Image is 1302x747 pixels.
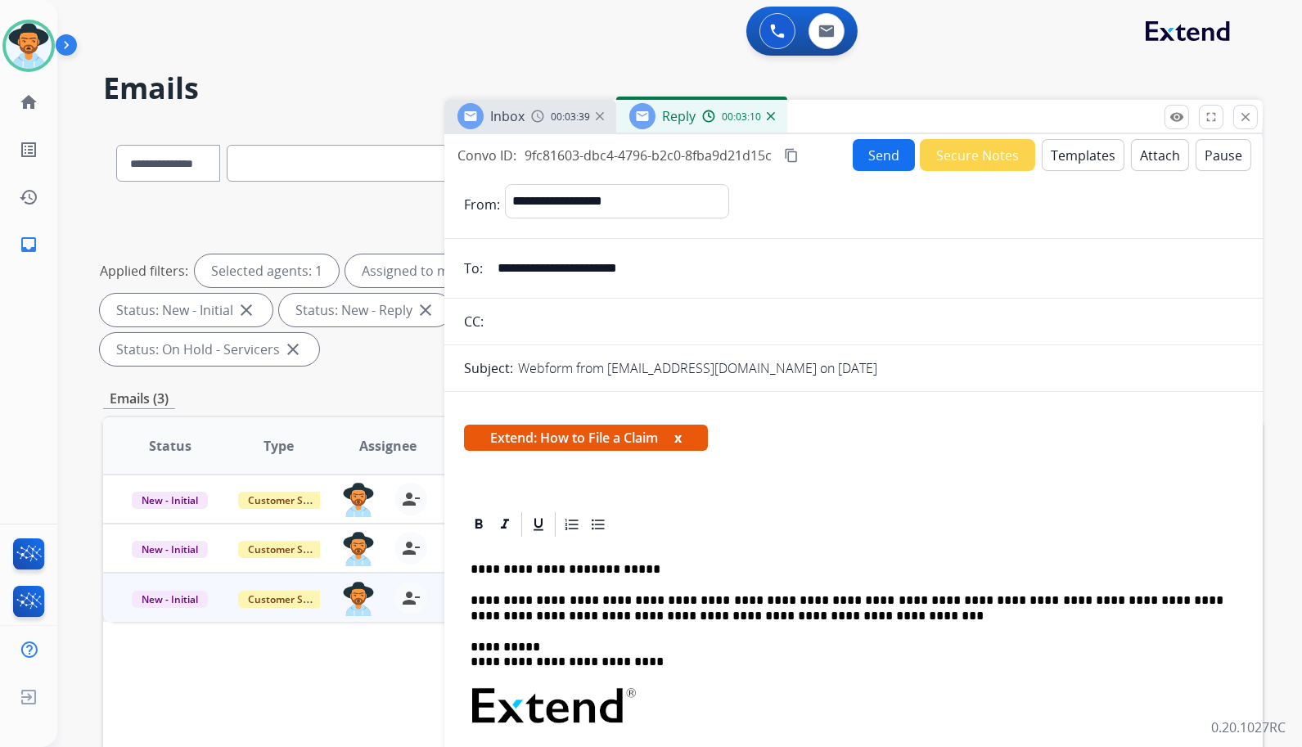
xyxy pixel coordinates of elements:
[195,254,339,287] div: Selected agents: 1
[526,512,551,537] div: Underline
[457,146,516,165] p: Convo ID:
[662,107,696,125] span: Reply
[853,139,915,171] button: Send
[237,300,256,320] mat-icon: close
[464,358,513,378] p: Subject:
[1196,139,1251,171] button: Pause
[103,389,175,409] p: Emails (3)
[279,294,452,326] div: Status: New - Reply
[464,259,483,278] p: To:
[401,489,421,509] mat-icon: person_remove
[1211,718,1286,737] p: 0.20.1027RC
[586,512,610,537] div: Bullet List
[238,492,345,509] span: Customer Support
[464,425,708,451] span: Extend: How to File a Claim
[674,428,682,448] button: x
[1169,110,1184,124] mat-icon: remove_red_eye
[342,582,375,616] img: agent-avatar
[1131,139,1189,171] button: Attach
[1238,110,1253,124] mat-icon: close
[264,436,294,456] span: Type
[416,300,435,320] mat-icon: close
[342,532,375,566] img: agent-avatar
[100,333,319,366] div: Status: On Hold - Servicers
[518,358,877,378] p: Webform from [EMAIL_ADDRESS][DOMAIN_NAME] on [DATE]
[100,261,188,281] p: Applied filters:
[490,107,525,125] span: Inbox
[784,148,799,163] mat-icon: content_copy
[19,92,38,112] mat-icon: home
[132,541,208,558] span: New - Initial
[345,254,473,287] div: Assigned to me
[19,187,38,207] mat-icon: history
[103,72,1263,105] h2: Emails
[551,110,590,124] span: 00:03:39
[493,512,517,537] div: Italic
[19,235,38,254] mat-icon: inbox
[1204,110,1219,124] mat-icon: fullscreen
[525,146,772,164] span: 9fc81603-dbc4-4796-b2c0-8fba9d21d15c
[132,591,208,608] span: New - Initial
[359,436,417,456] span: Assignee
[920,139,1035,171] button: Secure Notes
[464,195,500,214] p: From:
[466,512,491,537] div: Bold
[464,312,484,331] p: CC:
[238,541,345,558] span: Customer Support
[401,588,421,608] mat-icon: person_remove
[19,140,38,160] mat-icon: list_alt
[342,483,375,517] img: agent-avatar
[149,436,191,456] span: Status
[401,538,421,558] mat-icon: person_remove
[132,492,208,509] span: New - Initial
[1042,139,1124,171] button: Templates
[722,110,761,124] span: 00:03:10
[283,340,303,359] mat-icon: close
[560,512,584,537] div: Ordered List
[238,591,345,608] span: Customer Support
[6,23,52,69] img: avatar
[100,294,273,326] div: Status: New - Initial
